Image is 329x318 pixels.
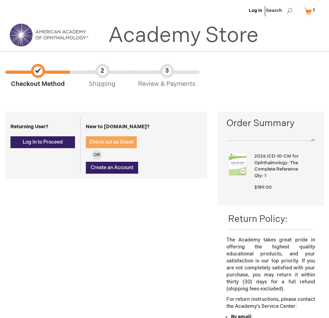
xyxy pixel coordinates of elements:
span: Shipping [70,64,134,89]
a: Log In [249,8,262,13]
h4: Returning User? [10,124,75,129]
span: Return Policy: [228,214,287,225]
span: Check out as Guest [89,139,133,145]
h4: New to [DOMAIN_NAME]? [86,124,202,129]
span: 1 [264,173,266,179]
button: Check out as Guest [86,136,137,148]
p: For return instructions, please contact the Academy’s Service Center: [226,296,315,310]
span: Review & Payments [134,64,199,89]
p: The Academy takes great pride in offering the highest quality educational products, and your sati... [226,237,315,292]
span: Search [266,3,292,17]
span: Order Summary [226,117,315,133]
span: Log In to Proceed [23,139,63,145]
span: $189.00 [254,185,272,190]
button: Log In to Proceed [10,136,75,148]
button: Create an Account [86,162,138,174]
span: Checkout Method [5,64,70,89]
strong: 2026 ICD-10-CM for Ophthalmology: The Complete Reference [254,153,313,173]
span: Create an Account [91,165,133,171]
div: OR [92,150,102,160]
span: Qty [254,173,262,179]
a: Academy Store [108,23,259,48]
span: 1 [313,7,315,13]
a: 1 [302,5,319,17]
img: 2026 ICD-10-CM for Ophthalmology: The Complete Reference [226,153,249,175]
